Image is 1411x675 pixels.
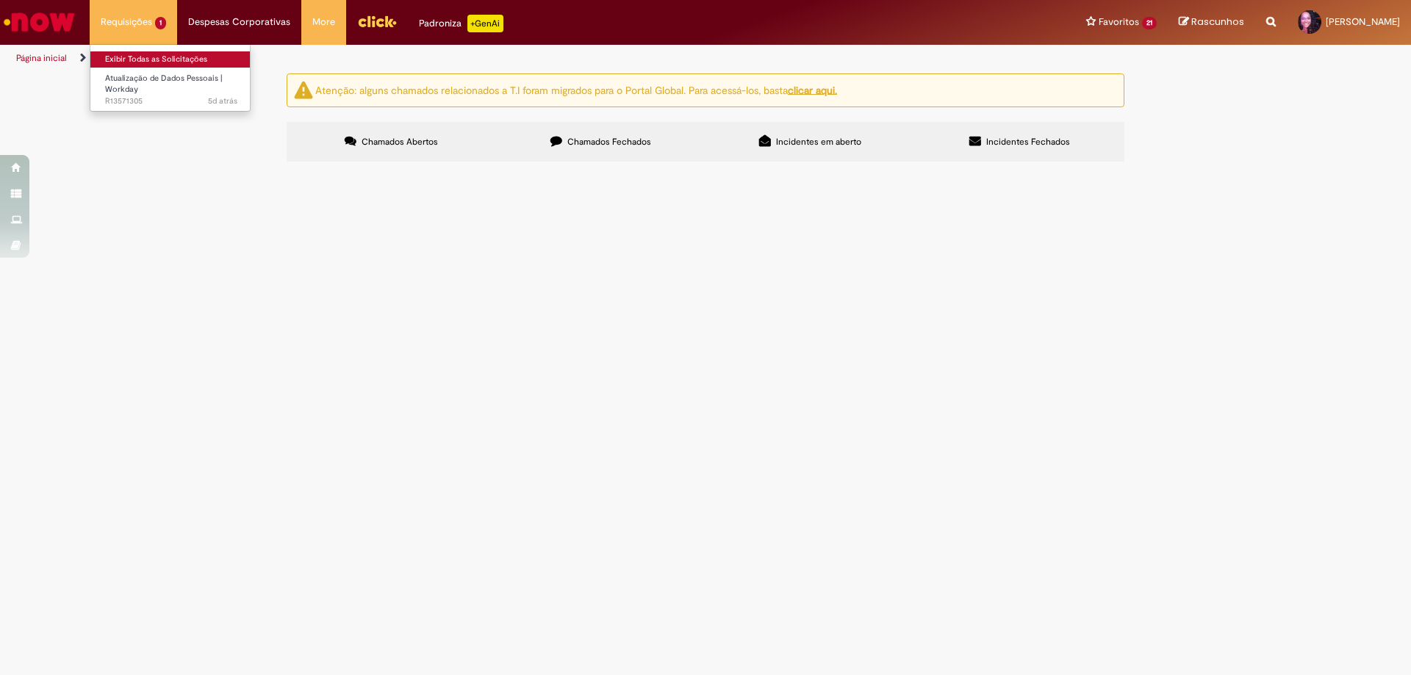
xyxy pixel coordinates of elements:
span: Chamados Abertos [362,136,438,148]
a: clicar aqui. [788,83,837,96]
a: Página inicial [16,52,67,64]
ul: Trilhas de página [11,45,930,72]
span: 1 [155,17,166,29]
div: Padroniza [419,15,503,32]
img: click_logo_yellow_360x200.png [357,10,397,32]
a: Exibir Todas as Solicitações [90,51,252,68]
img: ServiceNow [1,7,77,37]
span: Incidentes em aberto [776,136,861,148]
span: Despesas Corporativas [188,15,290,29]
span: Incidentes Fechados [986,136,1070,148]
span: 21 [1142,17,1157,29]
a: Rascunhos [1179,15,1244,29]
p: +GenAi [467,15,503,32]
span: Rascunhos [1191,15,1244,29]
a: Aberto R13571305 : Atualização de Dados Pessoais | Workday [90,71,252,102]
time: 26/09/2025 15:45:46 [208,95,237,107]
span: Favoritos [1099,15,1139,29]
span: Requisições [101,15,152,29]
ng-bind-html: Atenção: alguns chamados relacionados a T.I foram migrados para o Portal Global. Para acessá-los,... [315,83,837,96]
span: Atualização de Dados Pessoais | Workday [105,73,223,95]
span: 5d atrás [208,95,237,107]
span: R13571305 [105,95,237,107]
span: More [312,15,335,29]
ul: Requisições [90,44,251,112]
span: [PERSON_NAME] [1326,15,1400,28]
span: Chamados Fechados [567,136,651,148]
